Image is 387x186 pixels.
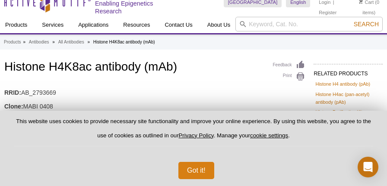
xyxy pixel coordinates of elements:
a: Histone H4ac (pan-acetyl) antibody (pAb) [315,90,381,106]
div: Open Intercom Messenger [358,157,378,177]
button: Search [351,20,381,28]
a: Services [37,17,69,33]
a: Histone H4 antibody (pAb) [315,80,370,88]
strong: Clone: [4,102,23,110]
li: Histone H4K8ac antibody (mAb) [93,40,155,44]
a: Contact Us [159,17,197,33]
a: Applications [73,17,114,33]
p: This website uses cookies to provide necessary site functionality and improve your online experie... [14,118,373,146]
a: Privacy Policy [179,132,214,139]
td: MABI 0408 [4,97,305,111]
li: » [52,40,55,44]
a: Print [273,72,305,81]
a: All Antibodies [58,38,84,46]
button: cookie settings [250,132,288,139]
button: Got it! [178,162,214,179]
input: Keyword, Cat. No. [235,17,383,31]
li: » [23,40,25,44]
a: Register [319,9,336,15]
span: Search [354,21,379,28]
a: Antibodies [29,38,49,46]
a: About Us [202,17,235,33]
td: AB_2793669 [4,84,305,97]
a: Histone Purification Kit [315,108,362,116]
a: Feedback [273,60,305,70]
a: Products [4,38,21,46]
h1: Histone H4K8ac antibody (mAb) [4,60,305,75]
li: » [87,40,90,44]
h2: RELATED PRODUCTS [314,64,383,79]
a: Resources [118,17,155,33]
strong: RRID: [4,89,21,96]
